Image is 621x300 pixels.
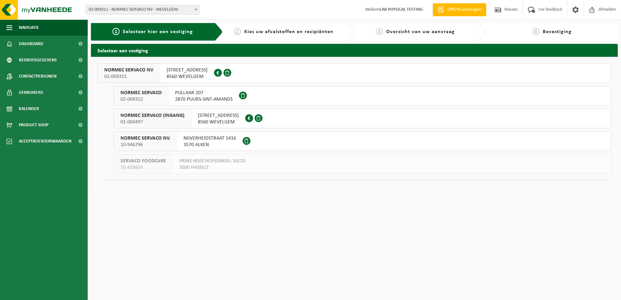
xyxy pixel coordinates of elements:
[120,90,162,96] span: NORMEC SERVACO
[446,6,483,13] span: Offerte aanvragen
[114,86,611,106] button: NORMEC SERVACO 02-009312 PULLAAR 2072870 PUURS-SINT-AMANDS
[19,84,43,101] span: Gebruikers
[114,109,611,128] button: NORMEC SERVACO (INGANG) 01-000497 [STREET_ADDRESS]8560 WEVELGEM
[19,133,71,149] span: Acceptatievoorwaarden
[91,44,618,56] h2: Selecteer een vestiging
[179,158,245,164] span: PRINS-BISSCHOPSSINGEL 50/10
[19,19,39,36] span: Navigatie
[97,63,611,83] button: NORMEC SERVACO NV 02-009311 [STREET_ADDRESS]8560 WEVELGEM
[175,90,233,96] span: PULLAAR 207
[244,29,334,34] span: Kies uw afvalstoffen en recipiënten
[86,5,199,14] span: 02-009311 - NORMEC SERVACO NV - WEVELGEM
[114,131,611,151] button: NORMEC SERVACO NV. 10-946796 NIJVERHEIDSTRAAT 14163570 ALKEN
[123,29,193,34] span: Selecteer hier een vestiging
[120,158,166,164] span: SERVACO FOODCARE
[167,73,208,80] span: 8560 WEVELGEM
[184,135,236,142] span: NIJVERHEIDSTRAAT 1416
[19,101,39,117] span: Kalender
[120,164,166,171] span: 10-838604
[120,142,170,148] span: 10-946796
[175,96,233,103] span: 2870 PUURS-SINT-AMANDS
[198,112,239,119] span: [STREET_ADDRESS]
[179,164,245,171] span: 3500 HASSELT
[532,28,539,35] span: 4
[104,73,153,80] span: 02-009311
[120,112,184,119] span: NORMEC SERVACO (INGANG)
[19,36,43,52] span: Dashboard
[380,7,423,12] strong: LAB PHYSICAL TESTING
[19,68,57,84] span: Contactpersonen
[184,142,236,148] span: 3570 ALKEN
[198,119,239,125] span: 8560 WEVELGEM
[543,29,572,34] span: Bevestiging
[19,52,57,68] span: Bedrijfsgegevens
[376,28,383,35] span: 3
[120,96,162,103] span: 02-009312
[120,119,184,125] span: 01-000497
[234,28,241,35] span: 2
[104,67,153,73] span: NORMEC SERVACO NV
[19,117,48,133] span: Product Shop
[433,3,486,16] a: Offerte aanvragen
[112,28,120,35] span: 1
[86,5,199,15] span: 02-009311 - NORMEC SERVACO NV - WEVELGEM
[386,29,455,34] span: Overzicht van uw aanvraag
[120,135,170,142] span: NORMEC SERVACO NV.
[167,67,208,73] span: [STREET_ADDRESS]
